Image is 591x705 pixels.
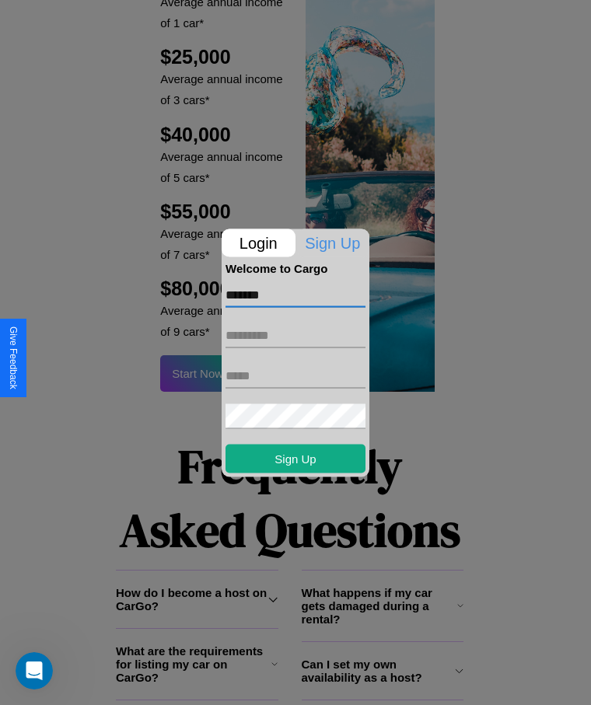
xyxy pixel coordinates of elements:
[226,444,365,473] button: Sign Up
[8,326,19,389] div: Give Feedback
[226,261,365,274] h4: Welcome to Cargo
[296,229,370,257] p: Sign Up
[16,652,53,689] iframe: Intercom live chat
[222,229,295,257] p: Login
